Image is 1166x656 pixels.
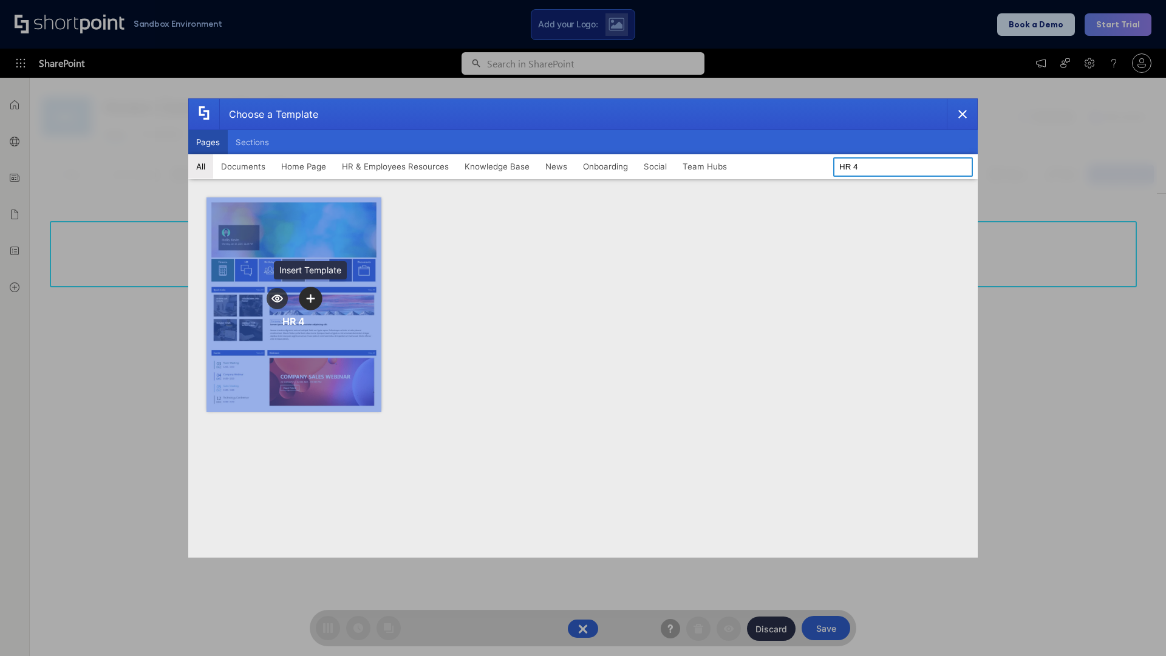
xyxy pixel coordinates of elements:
[282,315,305,327] div: HR 4
[188,154,213,179] button: All
[457,154,537,179] button: Knowledge Base
[575,154,636,179] button: Onboarding
[675,154,735,179] button: Team Hubs
[1105,598,1166,656] iframe: Chat Widget
[188,130,228,154] button: Pages
[537,154,575,179] button: News
[334,154,457,179] button: HR & Employees Resources
[833,157,973,177] input: Search
[228,130,277,154] button: Sections
[273,154,334,179] button: Home Page
[636,154,675,179] button: Social
[188,98,978,558] div: template selector
[213,154,273,179] button: Documents
[219,99,318,129] div: Choose a Template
